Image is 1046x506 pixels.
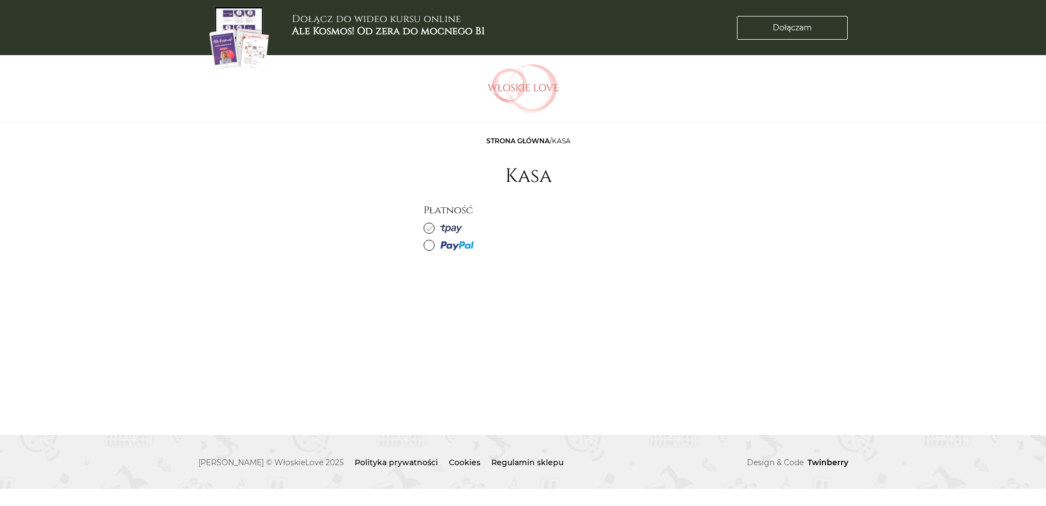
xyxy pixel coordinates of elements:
a: Cookies [449,457,480,467]
span: [PERSON_NAME] © WłoskieLove 2025 [198,457,344,469]
a: Twinberry [804,457,848,467]
a: Dołączam [737,16,848,40]
h3: Dołącz do wideo kursu online [292,13,485,37]
a: Polityka prywatności [355,457,438,467]
h2: Płatność [424,204,633,217]
span: Dołączam [773,22,812,34]
img: Włoskielove [487,64,559,114]
span: Kasa [552,137,571,145]
p: Design & Code [694,457,848,469]
h1: Kasa [505,165,552,188]
span: / [486,137,571,145]
a: Strona główna [486,137,550,145]
a: Regulamin sklepu [491,457,563,467]
b: Ale Kosmos! Od zera do mocnego B1 [292,24,485,38]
